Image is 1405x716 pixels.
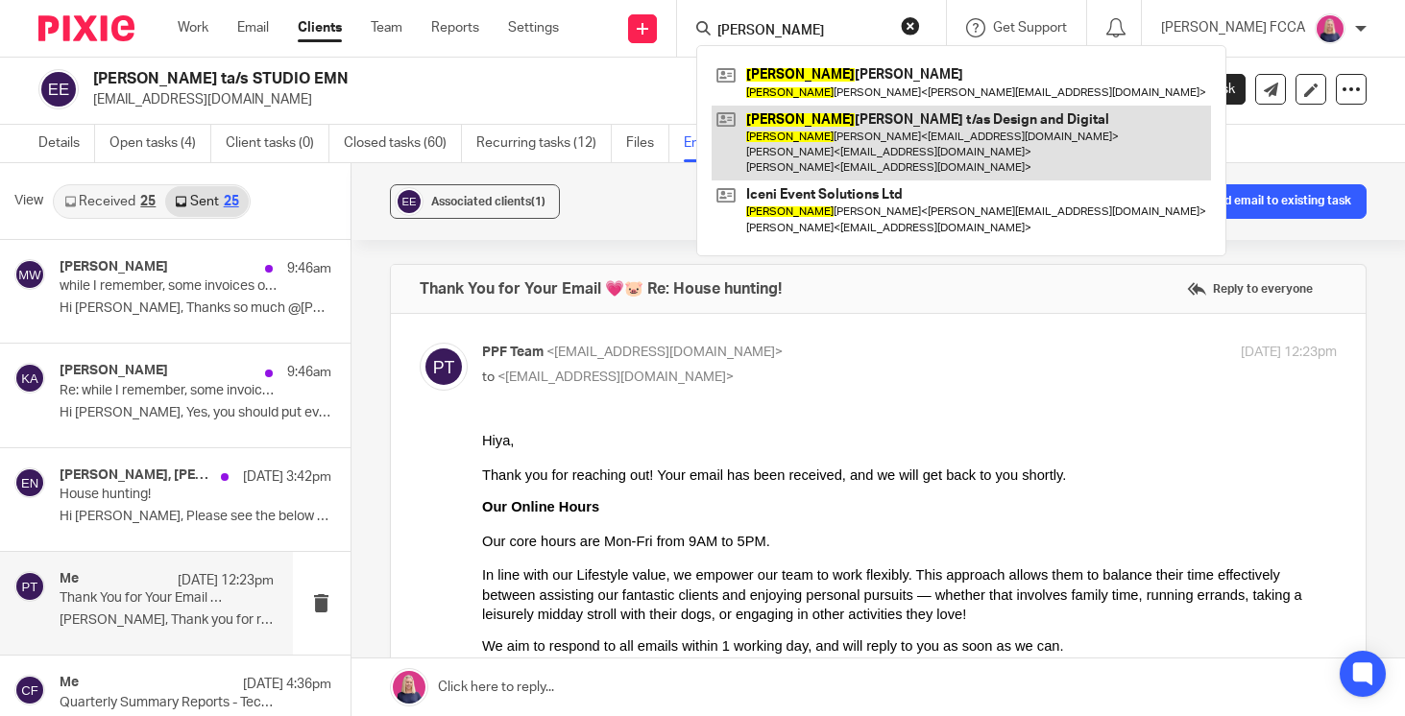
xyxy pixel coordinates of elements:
button: Associated clients(1) [390,184,560,219]
p: Re: while I remember, some invoices on Xero! [60,383,277,399]
h4: Me [60,675,79,691]
a: Settings [508,18,559,37]
h4: [PERSON_NAME] [60,259,168,275]
a: Clients [298,18,342,37]
a: Reports [431,18,479,37]
img: Cheryl%20Sharp%20FCCA.png [1315,13,1345,44]
img: svg%3E [420,343,468,391]
p: [DATE] 3:42pm [243,467,331,487]
a: Closed tasks (60) [344,125,462,162]
img: Pixie [38,15,134,41]
button: Clear [901,16,920,36]
img: https://www.instagram.com/pinkpigfinancials/ [42,596,81,634]
button: Add email to existing task [1175,184,1367,219]
p: Quarterly Summary Reports - Technical Issues [60,695,277,711]
img: svg%3E [14,259,45,290]
h2: [PERSON_NAME] ta/s STUDIO EMN [93,69,903,89]
h4: [PERSON_NAME], [PERSON_NAME] [60,467,211,484]
a: Sent25 [165,186,248,217]
p: while I remember, some invoices on Xero! [60,278,277,295]
a: Emails [684,125,738,162]
img: svg%3E [14,467,45,498]
label: Reply to everyone [1182,274,1318,303]
p: [PERSON_NAME], Thank you for reaching out! Your email... [60,612,274,629]
span: (1) [531,196,545,207]
img: https://www.tiktok.com/@pinkpigfinancials [168,596,206,634]
h4: Me [60,571,79,587]
h4: [PERSON_NAME] [60,363,168,379]
p: Hi [PERSON_NAME], Please see the below details: ... [60,509,331,525]
p: Thank You for Your Email 💗🐷 Re: House hunting! [60,590,230,607]
a: Team [371,18,402,37]
img: https://www.linkedin.com/in/madison-dennis-8a448060/ [85,596,123,634]
span: PPF Team [482,346,544,359]
p: 9:46am [287,363,331,382]
span: <[EMAIL_ADDRESS][DOMAIN_NAME]> [546,346,783,359]
a: Get Started [58,276,130,292]
a: Open tasks (4) [109,125,211,162]
p: [EMAIL_ADDRESS][DOMAIN_NAME] [93,90,1105,109]
a: Client tasks (0) [226,125,329,162]
img: svg%3E [395,187,424,216]
p: Hi [PERSON_NAME], Yes, you should put everything on... [60,405,331,421]
div: 25 [224,195,239,208]
img: svg%3E [14,363,45,394]
p: [DATE] 12:23pm [1241,343,1337,363]
p: House hunting! [60,487,277,503]
p: Hi [PERSON_NAME], Thanks so much @[PERSON_NAME] ... [60,300,331,317]
a: Email [237,18,269,37]
a: Details [38,125,95,162]
p: 9:46am [287,259,331,278]
a: Recurring tasks (12) [476,125,612,162]
img: https://www.youtube.com/channel/UCSWYcezv5cYoQAk830vLDZA [127,596,165,634]
span: ’ page, fill out our Quick Questionnaire and book a discovery call. [130,276,534,292]
p: [DATE] 4:36pm [243,675,331,694]
div: 25 [140,195,156,208]
span: Get Support [993,21,1067,35]
img: svg%3E [38,69,79,109]
span: Associated clients [431,196,545,207]
a: Received25 [55,186,165,217]
h4: Thank You for Your Email 💗🐷 Re: House hunting! [420,279,782,298]
a: Files [626,125,669,162]
span: to [482,370,495,384]
span: <[EMAIL_ADDRESS][DOMAIN_NAME]> [497,370,734,384]
img: svg%3E [14,675,45,705]
p: [PERSON_NAME] FCCA [1161,18,1305,37]
a: Work [178,18,208,37]
p: [DATE] 12:23pm [178,571,274,590]
span: View [14,191,43,211]
input: Search [715,23,888,40]
img: svg%3E [14,571,45,602]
